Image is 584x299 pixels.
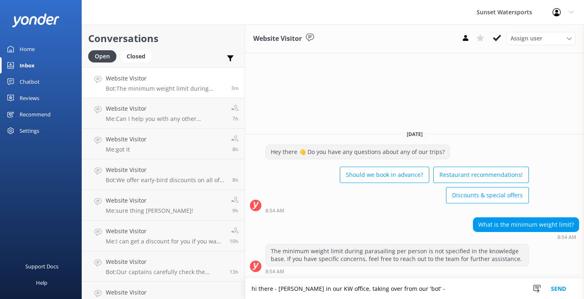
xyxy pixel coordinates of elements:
div: 08:54pm 10-Aug-2025 (UTC -05:00) America/Cancun [265,268,529,274]
span: 01:37pm 10-Aug-2025 (UTC -05:00) America/Cancun [232,115,239,122]
div: Reviews [20,90,39,106]
a: Website VisitorMe:got it8h [82,129,245,159]
button: Should we book in advance? [340,167,429,183]
h2: Conversations [88,31,239,46]
div: Hey there 👋 Do you have any questions about any of our trips? [266,145,450,159]
button: Restaurant recommendations! [433,167,529,183]
strong: 8:54 AM [557,235,576,240]
div: Support Docs [25,258,58,274]
h4: Website Visitor [106,257,223,266]
span: Assign user [510,34,542,43]
div: Closed [120,50,152,62]
div: Open [88,50,116,62]
p: Bot: The minimum weight limit during parasailing per person is not specified in the knowledge bas... [106,85,225,92]
a: Website VisitorBot:Our captains carefully check the weather on the day of your trip. If condition... [82,251,245,282]
h4: Website Visitor [106,104,225,113]
a: Website VisitorMe:sure thing [PERSON_NAME]!9h [82,190,245,221]
h4: Website Visitor [106,288,185,297]
button: Send [543,279,574,299]
div: Settings [20,123,39,139]
strong: 8:54 AM [265,208,284,213]
span: 11:50am 10-Aug-2025 (UTC -05:00) America/Cancun [232,207,239,214]
p: Bot: We offer early-bird discounts on all of our morning trips. When you book direct, we guarante... [106,176,226,184]
h3: Website Visitor [253,33,302,44]
div: Help [36,274,47,291]
div: The minimum weight limit during parasailing per person is not specified in the knowledge base. If... [266,244,528,266]
span: 07:46am 10-Aug-2025 (UTC -05:00) America/Cancun [230,268,239,275]
div: Inbox [20,57,35,74]
h4: Website Visitor [106,74,225,83]
a: Closed [120,51,156,60]
h4: Website Visitor [106,227,223,236]
a: Open [88,51,120,60]
h4: Website Visitor [106,196,193,205]
div: Chatbot [20,74,40,90]
div: 08:54pm 10-Aug-2025 (UTC -05:00) America/Cancun [265,208,529,213]
div: 08:54pm 10-Aug-2025 (UTC -05:00) America/Cancun [473,234,579,240]
span: [DATE] [402,131,428,138]
a: Website VisitorMe:Can I help you with any other questions?7h [82,98,245,129]
p: Me: I can get a discount for you if you want to go in the morning. Please give me a call at [PHON... [106,238,223,245]
p: Me: Can I help you with any other questions? [106,115,225,123]
div: What is the minimum weight limit? [473,218,579,232]
div: Home [20,41,35,57]
p: Me: sure thing [PERSON_NAME]! [106,207,193,214]
p: Bot: Our captains carefully check the weather on the day of your trip. If conditions are unsafe, ... [106,268,223,276]
strong: 8:54 AM [265,269,284,274]
button: Discounts & special offers [446,187,529,203]
a: Website VisitorBot:The minimum weight limit during parasailing per person is not specified in the... [82,67,245,98]
span: 10:01am 10-Aug-2025 (UTC -05:00) America/Cancun [230,238,239,245]
span: 08:54pm 10-Aug-2025 (UTC -05:00) America/Cancun [231,85,239,91]
h4: Website Visitor [106,135,147,144]
a: Website VisitorMe:I can get a discount for you if you want to go in the morning. Please give me a... [82,221,245,251]
a: Website VisitorBot:We offer early-bird discounts on all of our morning trips. When you book direc... [82,159,245,190]
div: Assign User [506,32,576,45]
div: Recommend [20,106,51,123]
span: 12:10pm 10-Aug-2025 (UTC -05:00) America/Cancun [232,176,239,183]
span: 12:32pm 10-Aug-2025 (UTC -05:00) America/Cancun [232,146,239,153]
img: yonder-white-logo.png [12,13,59,27]
p: Me: got it [106,146,147,153]
h4: Website Visitor [106,165,226,174]
textarea: hi there - [PERSON_NAME] in our KW office, taking over from our 'bot' - [245,279,584,299]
